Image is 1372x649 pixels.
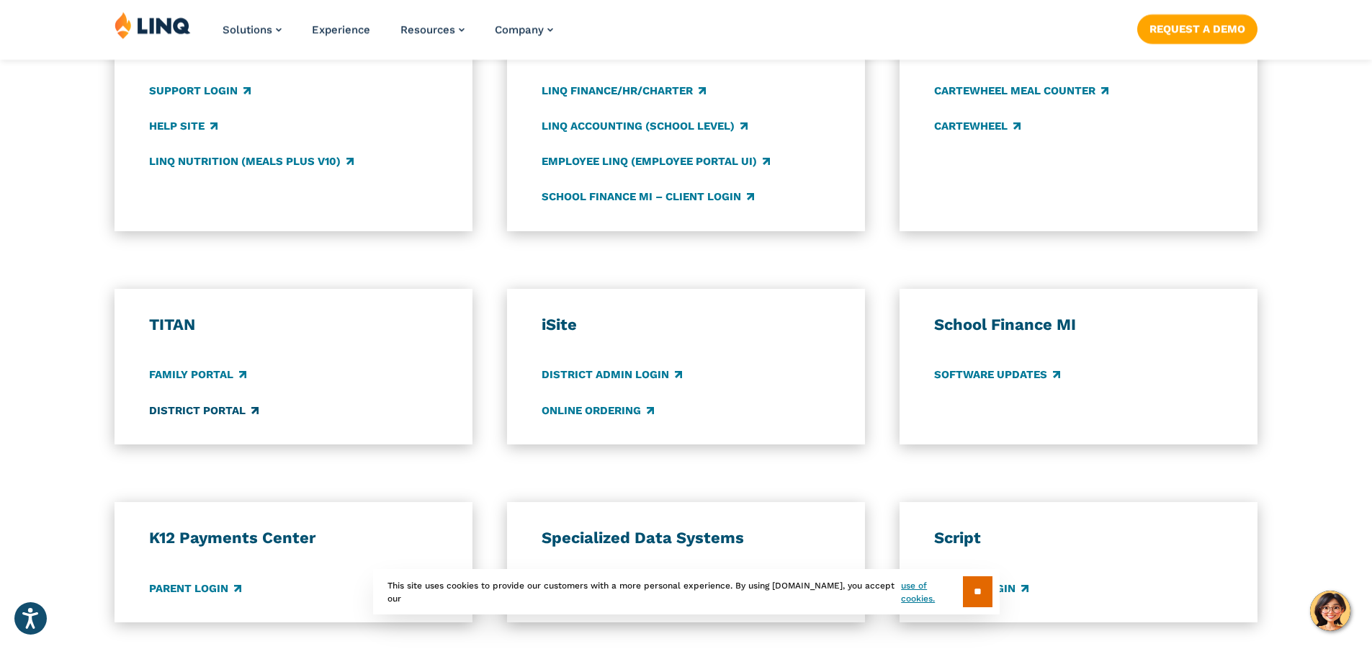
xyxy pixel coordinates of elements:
a: Resources [400,23,465,36]
span: Company [495,23,544,36]
h3: Script [934,528,1224,548]
button: Hello, have a question? Let’s chat. [1310,591,1350,631]
span: Resources [400,23,455,36]
a: LINQ Nutrition (Meals Plus v10) [149,153,354,169]
a: School Finance MI – Client Login [542,189,754,205]
a: Online Ordering [542,403,654,419]
h3: School Finance MI [934,315,1224,335]
img: LINQ | K‑12 Software [115,12,191,39]
a: use of cookies. [901,579,962,605]
h3: iSite [542,315,831,335]
a: LINQ Finance/HR/Charter [542,83,706,99]
a: Help Site [149,118,218,134]
nav: Button Navigation [1137,12,1257,43]
h3: Specialized Data Systems [542,528,831,548]
a: Solutions [223,23,282,36]
h3: TITAN [149,315,439,335]
a: Company [495,23,553,36]
a: Experience [312,23,370,36]
span: Solutions [223,23,272,36]
a: LINQ Accounting (school level) [542,118,748,134]
a: CARTEWHEEL Meal Counter [934,83,1108,99]
a: Support Login [149,83,251,99]
a: Employee LINQ (Employee Portal UI) [542,153,770,169]
a: Family Portal [149,367,246,383]
a: District Portal [149,403,259,419]
a: Parent Login [149,581,241,596]
a: Request a Demo [1137,14,1257,43]
nav: Primary Navigation [223,12,553,59]
h3: K12 Payments Center [149,528,439,548]
a: Software Updates [934,367,1060,383]
a: CARTEWHEEL [934,118,1021,134]
a: District Admin Login [542,367,682,383]
div: This site uses cookies to provide our customers with a more personal experience. By using [DOMAIN... [373,569,1000,614]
